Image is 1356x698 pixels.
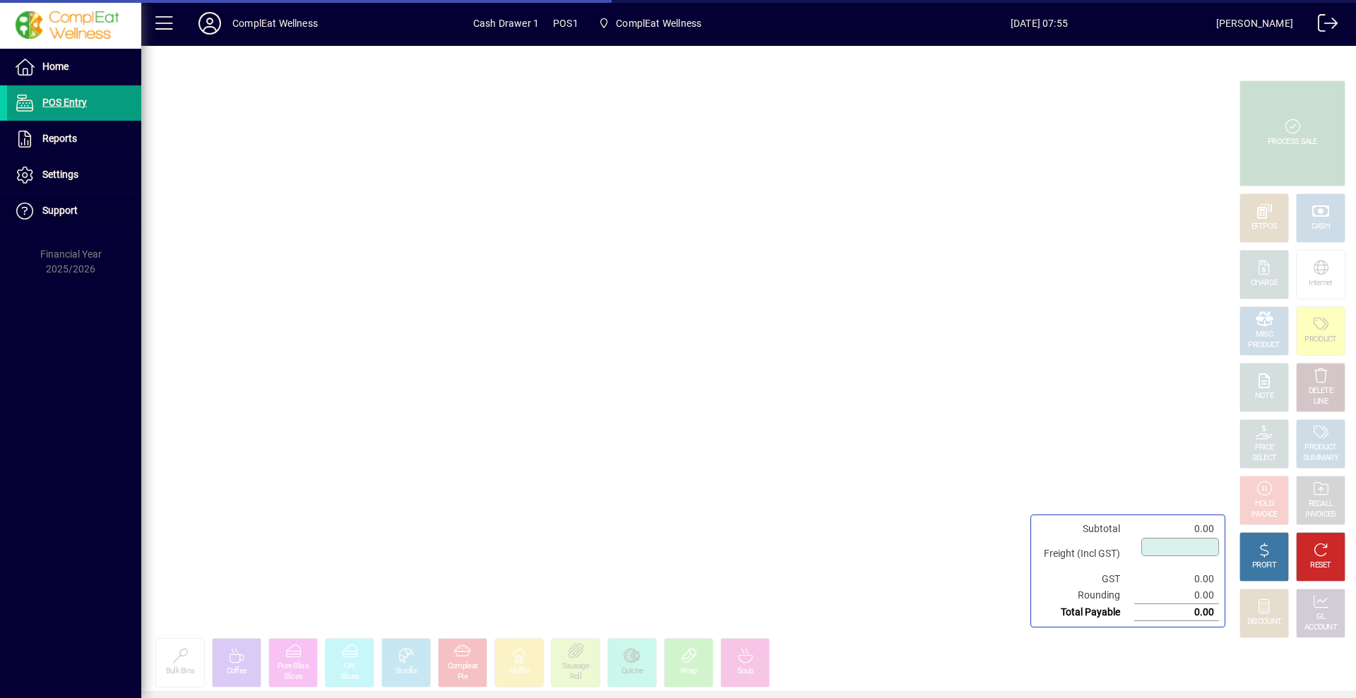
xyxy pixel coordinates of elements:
div: INVOICES [1305,510,1336,520]
div: Wrap [680,666,696,677]
span: ComplEat Wellness [593,11,707,36]
div: Quiche [621,666,643,677]
div: CW [344,661,355,672]
td: Rounding [1037,587,1134,604]
span: Support [42,205,78,216]
div: Pure Bliss [278,661,309,672]
td: 0.00 [1134,587,1219,604]
span: POS Entry [42,97,87,108]
div: SUMMARY [1303,453,1338,464]
div: RESET [1310,560,1331,571]
div: Soup [737,666,753,677]
a: Home [7,49,141,85]
div: PRODUCT [1304,335,1336,345]
div: DISCOUNT [1247,617,1281,627]
div: Sausage [562,661,589,672]
div: EFTPOS [1251,222,1278,232]
div: ComplEat Wellness [232,12,318,35]
div: Internet [1309,278,1332,289]
div: Slices [340,672,359,682]
div: NOTE [1255,391,1273,402]
div: GL [1316,612,1326,622]
div: RECALL [1309,499,1333,510]
div: Scrolls [395,666,417,677]
td: 0.00 [1134,604,1219,621]
div: Compleat [448,661,477,672]
div: Coffee [227,666,247,677]
a: Support [7,193,141,229]
div: PROCESS SALE [1268,137,1317,148]
span: Settings [42,169,78,180]
td: Subtotal [1037,521,1134,537]
div: [PERSON_NAME] [1216,12,1293,35]
div: Pie [458,672,468,682]
div: MISC [1256,330,1273,340]
span: Cash Drawer 1 [473,12,539,35]
div: CHARGE [1251,278,1278,289]
div: HOLD [1255,499,1273,510]
span: [DATE] 07:55 [862,12,1216,35]
div: SELECT [1252,453,1277,464]
td: 0.00 [1134,571,1219,587]
div: PRODUCT [1304,443,1336,453]
td: Freight (Incl GST) [1037,537,1134,571]
div: PROFIT [1252,560,1276,571]
div: DELETE [1309,386,1333,397]
div: Muffin [509,666,530,677]
div: ACCOUNT [1304,622,1337,633]
span: Reports [42,133,77,144]
td: Total Payable [1037,604,1134,621]
div: Bulk Bins [166,666,195,677]
div: PRODUCT [1248,340,1280,351]
td: 0.00 [1134,521,1219,537]
a: Settings [7,157,141,193]
div: INVOICE [1251,510,1277,520]
div: CASH [1312,222,1330,232]
span: Home [42,61,69,72]
button: Profile [187,11,232,36]
a: Logout [1307,3,1338,49]
div: Slices [284,672,303,682]
span: ComplEat Wellness [616,12,701,35]
td: GST [1037,571,1134,587]
div: PRICE [1255,443,1274,453]
div: LINE [1314,397,1328,407]
div: Roll [570,672,581,682]
span: POS1 [553,12,578,35]
a: Reports [7,121,141,157]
